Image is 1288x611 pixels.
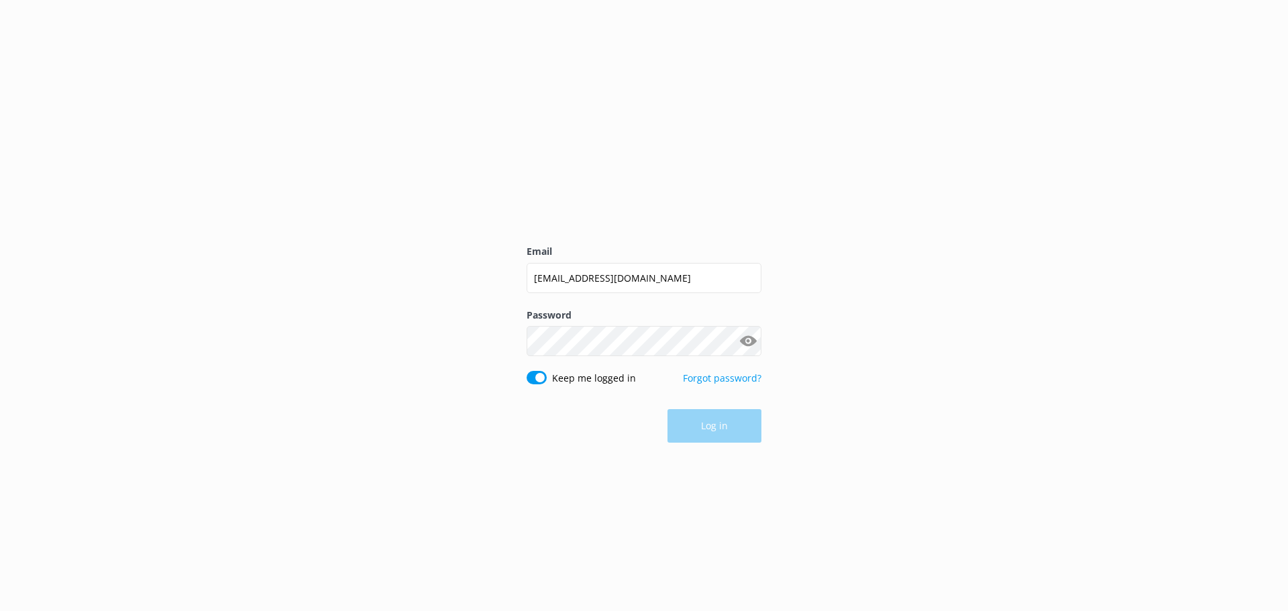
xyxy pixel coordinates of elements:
label: Email [527,244,761,259]
input: user@emailaddress.com [527,263,761,293]
label: Keep me logged in [552,371,636,386]
a: Forgot password? [683,372,761,384]
label: Password [527,308,761,323]
button: Show password [735,328,761,355]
